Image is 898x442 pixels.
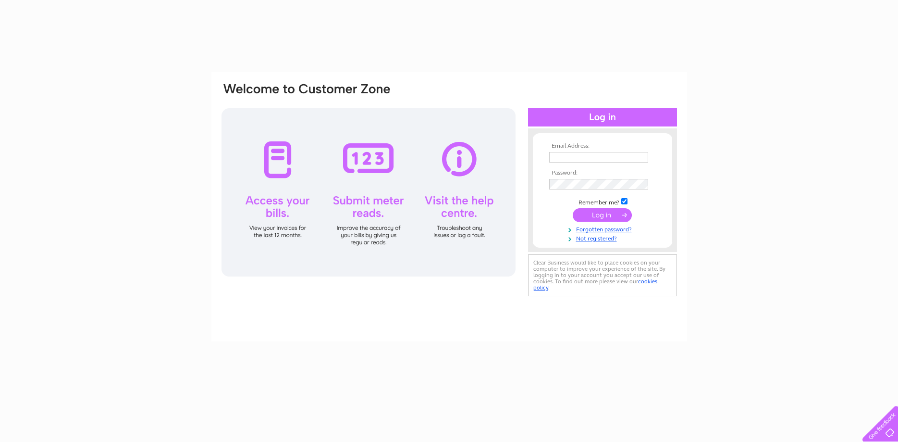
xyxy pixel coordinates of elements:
a: cookies policy [533,278,657,291]
a: Forgotten password? [549,224,658,233]
input: Submit [573,208,632,222]
a: Not registered? [549,233,658,242]
th: Email Address: [547,143,658,150]
div: Clear Business would like to place cookies on your computer to improve your experience of the sit... [528,254,677,296]
th: Password: [547,170,658,177]
td: Remember me? [547,197,658,206]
